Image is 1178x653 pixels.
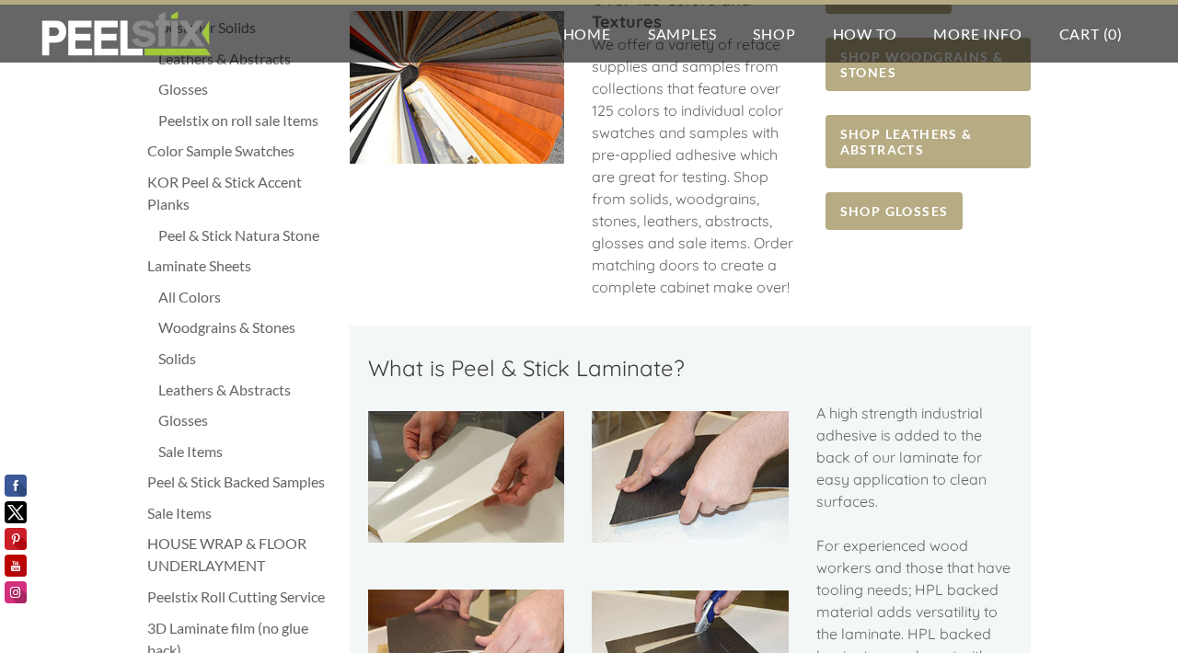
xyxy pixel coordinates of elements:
font: What is Peel & Stick Laminate? [368,354,685,382]
span: 0 [1108,25,1117,42]
a: Glosses [158,78,331,100]
a: Woodgrains & Stones [158,316,331,338]
a: Glosses [158,409,331,431]
img: Picture [592,411,788,542]
a: SHOP WOODGRAINS & STONES [826,38,1031,91]
a: SHOP LEATHERS & ABSTRACTS [826,115,1031,168]
a: Leathers & Abstracts [158,379,331,401]
a: Peel & Stick Backed Samples [147,471,331,493]
a: How To [814,5,916,63]
a: HOUSE WRAP & FLOOR UNDERLAYMENT [147,533,331,577]
a: Peel & Stick Natura Stone [158,224,331,246]
a: Peelstix on roll sale Items [158,109,331,132]
a: Shop [734,5,814,63]
a: Sale Items [147,502,331,524]
img: REFACE SUPPLIES [37,11,214,57]
a: Cart (0) [1041,5,1141,63]
a: Home [545,5,629,63]
a: SHOP GLOSSES [826,192,964,230]
a: Sale Items [158,441,331,463]
a: Color Sample Swatches [147,140,331,162]
img: Picture [368,411,564,542]
a: Samples [629,5,735,63]
a: KOR Peel & Stick Accent Planks [147,171,331,215]
a: More Info [915,5,1040,63]
a: Solids [158,348,331,370]
a: Laminate Sheets [147,255,331,277]
a: Peelstix Roll Cutting Service [147,586,331,608]
img: Picture [350,11,564,164]
a: All Colors [158,286,331,308]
